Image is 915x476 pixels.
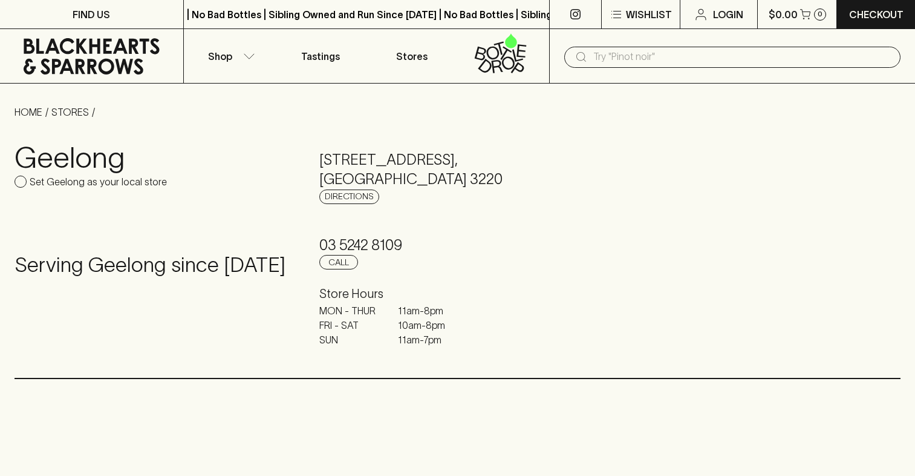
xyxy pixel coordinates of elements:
h5: 03 5242 8109 [319,236,595,255]
a: Tastings [275,29,366,83]
p: Shop [208,49,232,64]
h4: Serving Geelong since [DATE] [15,253,290,278]
p: FRI - SAT [319,318,380,332]
p: SUN [319,332,380,347]
h5: [STREET_ADDRESS] , [GEOGRAPHIC_DATA] 3220 [319,150,595,189]
a: Call [319,255,358,269]
p: Wishlist [626,7,672,22]
p: $0.00 [769,7,798,22]
a: Stores [366,29,458,83]
p: Stores [396,49,428,64]
p: Set Geelong as your local store [30,174,167,189]
input: Try "Pinot noir" [593,47,891,67]
p: MON - THUR [319,303,380,318]
h3: Geelong [15,140,290,174]
a: Directions [319,190,379,204]
p: 0 [818,11,822,18]
p: Login [713,7,743,22]
a: STORES [51,107,89,117]
p: 11am - 8pm [398,303,458,318]
h6: Store Hours [319,284,595,303]
p: 10am - 8pm [398,318,458,332]
a: HOME [15,107,42,117]
p: Tastings [301,49,340,64]
button: Shop [184,29,275,83]
p: 11am - 7pm [398,332,458,347]
p: FIND US [73,7,110,22]
p: Checkout [849,7,904,22]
